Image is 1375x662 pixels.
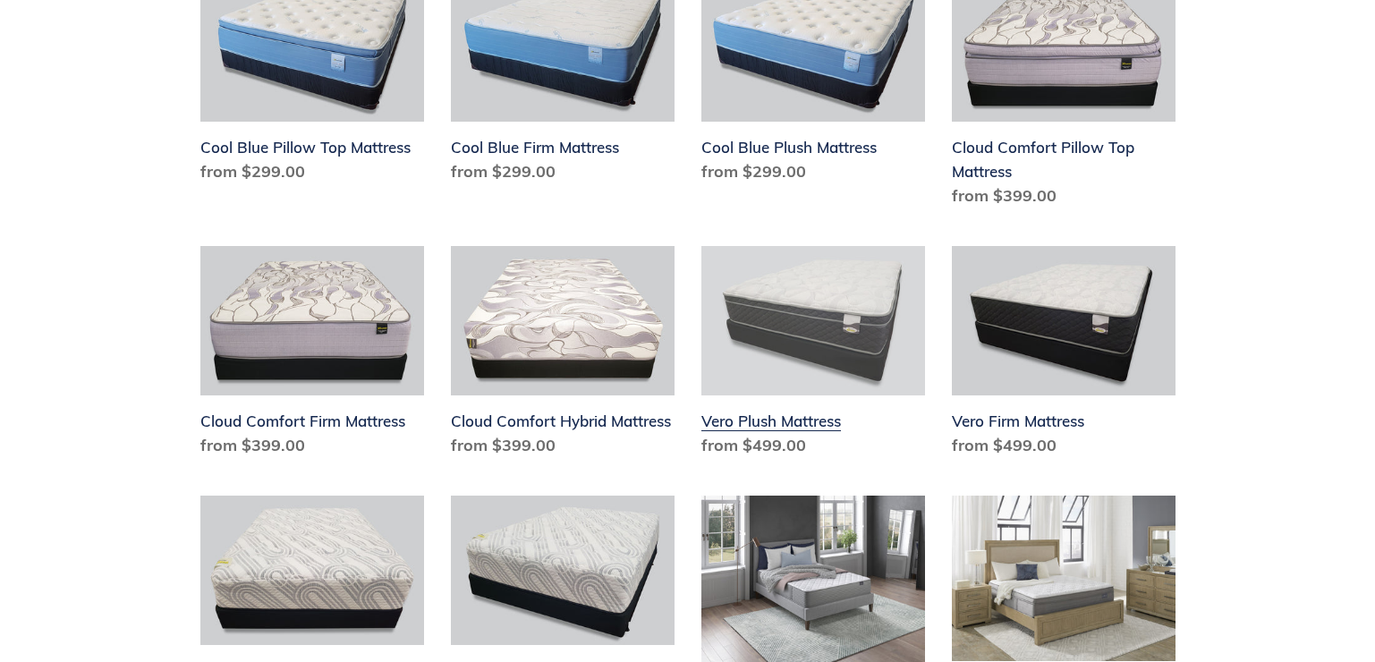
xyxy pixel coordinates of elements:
[451,246,675,464] a: Cloud Comfort Hybrid Mattress
[952,246,1176,464] a: Vero Firm Mattress
[200,246,424,464] a: Cloud Comfort Firm Mattress
[701,246,925,464] a: Vero Plush Mattress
